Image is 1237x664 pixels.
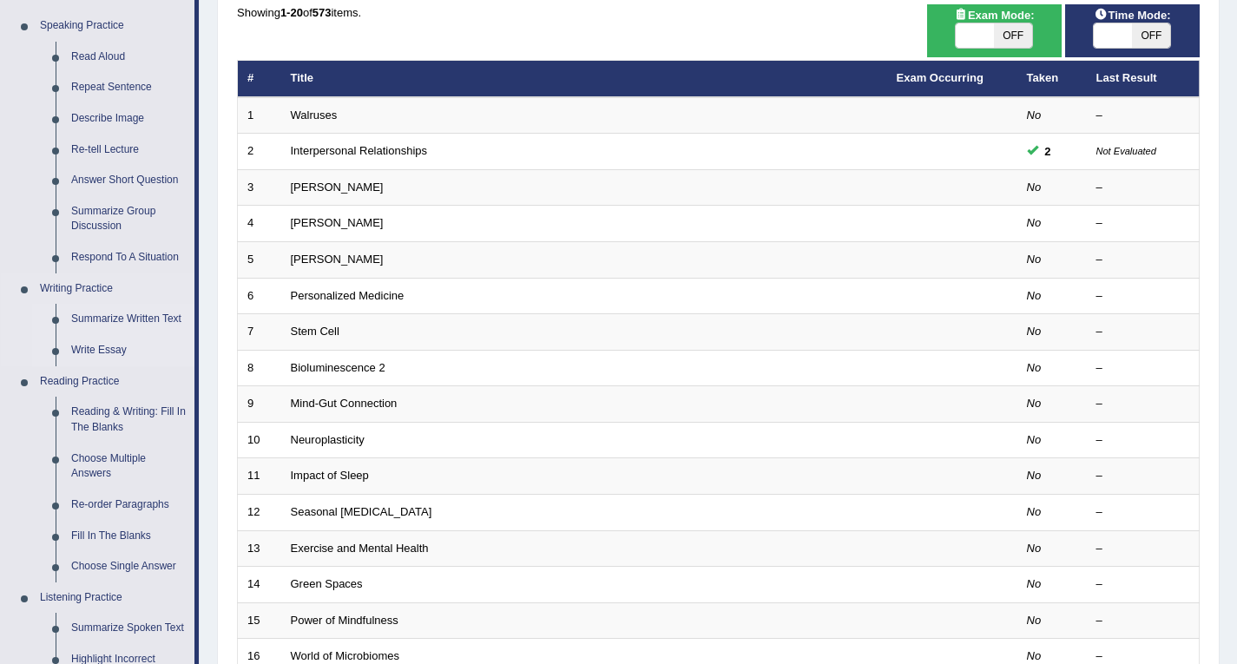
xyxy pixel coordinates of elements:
[238,422,281,458] td: 10
[1096,360,1190,377] div: –
[1027,505,1042,518] em: No
[63,135,194,166] a: Re-tell Lecture
[1096,613,1190,629] div: –
[291,505,432,518] a: Seasonal [MEDICAL_DATA]
[238,494,281,530] td: 12
[291,108,338,122] a: Walruses
[291,469,369,482] a: Impact of Sleep
[1027,181,1042,194] em: No
[1096,432,1190,449] div: –
[1096,288,1190,305] div: –
[291,181,384,194] a: [PERSON_NAME]
[291,144,428,157] a: Interpersonal Relationships
[32,582,194,614] a: Listening Practice
[1027,577,1042,590] em: No
[280,6,303,19] b: 1-20
[238,169,281,206] td: 3
[63,42,194,73] a: Read Aloud
[291,397,398,410] a: Mind-Gut Connection
[238,134,281,170] td: 2
[238,314,281,351] td: 7
[1027,325,1042,338] em: No
[291,433,365,446] a: Neuroplasticity
[1096,541,1190,557] div: –
[1087,6,1177,24] span: Time Mode:
[291,542,429,555] a: Exercise and Mental Health
[1027,253,1042,266] em: No
[238,242,281,279] td: 5
[63,521,194,552] a: Fill In The Blanks
[238,350,281,386] td: 8
[238,61,281,97] th: #
[1027,614,1042,627] em: No
[238,386,281,423] td: 9
[238,206,281,242] td: 4
[1027,361,1042,374] em: No
[1132,23,1170,48] span: OFF
[63,165,194,196] a: Answer Short Question
[1096,324,1190,340] div: –
[238,278,281,314] td: 6
[238,567,281,603] td: 14
[238,458,281,495] td: 11
[63,444,194,490] a: Choose Multiple Answers
[1096,396,1190,412] div: –
[63,397,194,443] a: Reading & Writing: Fill In The Blanks
[63,196,194,242] a: Summarize Group Discussion
[291,577,363,590] a: Green Spaces
[994,23,1032,48] span: OFF
[63,490,194,521] a: Re-order Paragraphs
[238,602,281,639] td: 15
[1027,469,1042,482] em: No
[63,335,194,366] a: Write Essay
[63,103,194,135] a: Describe Image
[63,613,194,644] a: Summarize Spoken Text
[32,273,194,305] a: Writing Practice
[63,304,194,335] a: Summarize Written Text
[63,242,194,273] a: Respond To A Situation
[291,649,399,662] a: World of Microbiomes
[1087,61,1200,97] th: Last Result
[63,551,194,582] a: Choose Single Answer
[313,6,332,19] b: 573
[32,10,194,42] a: Speaking Practice
[1027,542,1042,555] em: No
[1027,397,1042,410] em: No
[281,61,887,97] th: Title
[238,97,281,134] td: 1
[1096,504,1190,521] div: –
[291,289,405,302] a: Personalized Medicine
[1038,142,1058,161] span: You can still take this question
[291,614,398,627] a: Power of Mindfulness
[1096,468,1190,484] div: –
[1027,108,1042,122] em: No
[1096,146,1156,156] small: Not Evaluated
[1017,61,1087,97] th: Taken
[1096,215,1190,232] div: –
[1027,289,1042,302] em: No
[1096,180,1190,196] div: –
[291,253,384,266] a: [PERSON_NAME]
[291,325,339,338] a: Stem Cell
[1096,576,1190,593] div: –
[927,4,1062,57] div: Show exams occurring in exams
[238,530,281,567] td: 13
[291,361,385,374] a: Bioluminescence 2
[1096,252,1190,268] div: –
[1027,433,1042,446] em: No
[1027,216,1042,229] em: No
[897,71,984,84] a: Exam Occurring
[291,216,384,229] a: [PERSON_NAME]
[1027,649,1042,662] em: No
[63,72,194,103] a: Repeat Sentence
[1096,108,1190,124] div: –
[947,6,1041,24] span: Exam Mode:
[32,366,194,398] a: Reading Practice
[237,4,1200,21] div: Showing of items.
